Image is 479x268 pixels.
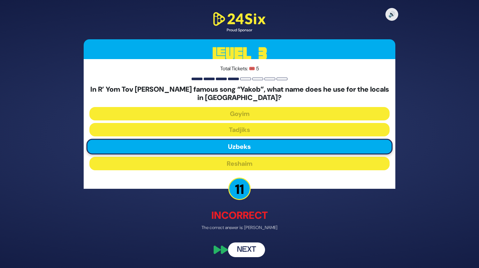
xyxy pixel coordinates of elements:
[84,224,395,231] p: The correct answer is: [PERSON_NAME]
[89,65,390,72] p: Total Tickets: 🎟️ 5
[89,85,390,102] h5: In R’ Yom Tov [PERSON_NAME] famous song “Yakob”, what name does he use for the locals in [GEOGRAP...
[84,39,395,68] h3: Level 3
[89,123,390,136] button: Tadjiks
[385,8,398,21] button: 🔊
[87,139,393,155] button: Uzbeks
[89,157,390,170] button: Reshaim
[228,178,251,200] p: 11
[84,208,395,223] p: Incorrect
[211,27,268,33] div: Proud Sponsor
[228,242,265,257] button: Next
[89,107,390,120] button: Goyim
[211,11,268,27] img: 24Six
